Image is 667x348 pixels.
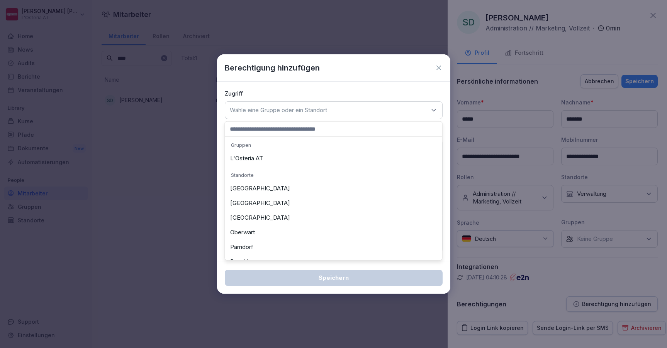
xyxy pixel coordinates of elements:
p: Wähle eine Gruppe oder ein Standort [230,106,327,114]
div: Oberwart [227,225,440,240]
div: [GEOGRAPHIC_DATA] [227,196,440,210]
div: Parndorf [227,240,440,254]
div: Speichern [231,274,436,282]
button: Speichern [225,270,443,286]
div: Pasching [227,254,440,269]
p: Gruppen [227,139,440,151]
p: Berechtigung hinzufügen [225,62,320,74]
p: Standorte [227,169,440,181]
p: Zugriff [225,89,443,98]
div: L'Osteria AT [227,151,440,166]
div: [GEOGRAPHIC_DATA] [227,181,440,196]
div: [GEOGRAPHIC_DATA] [227,210,440,225]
